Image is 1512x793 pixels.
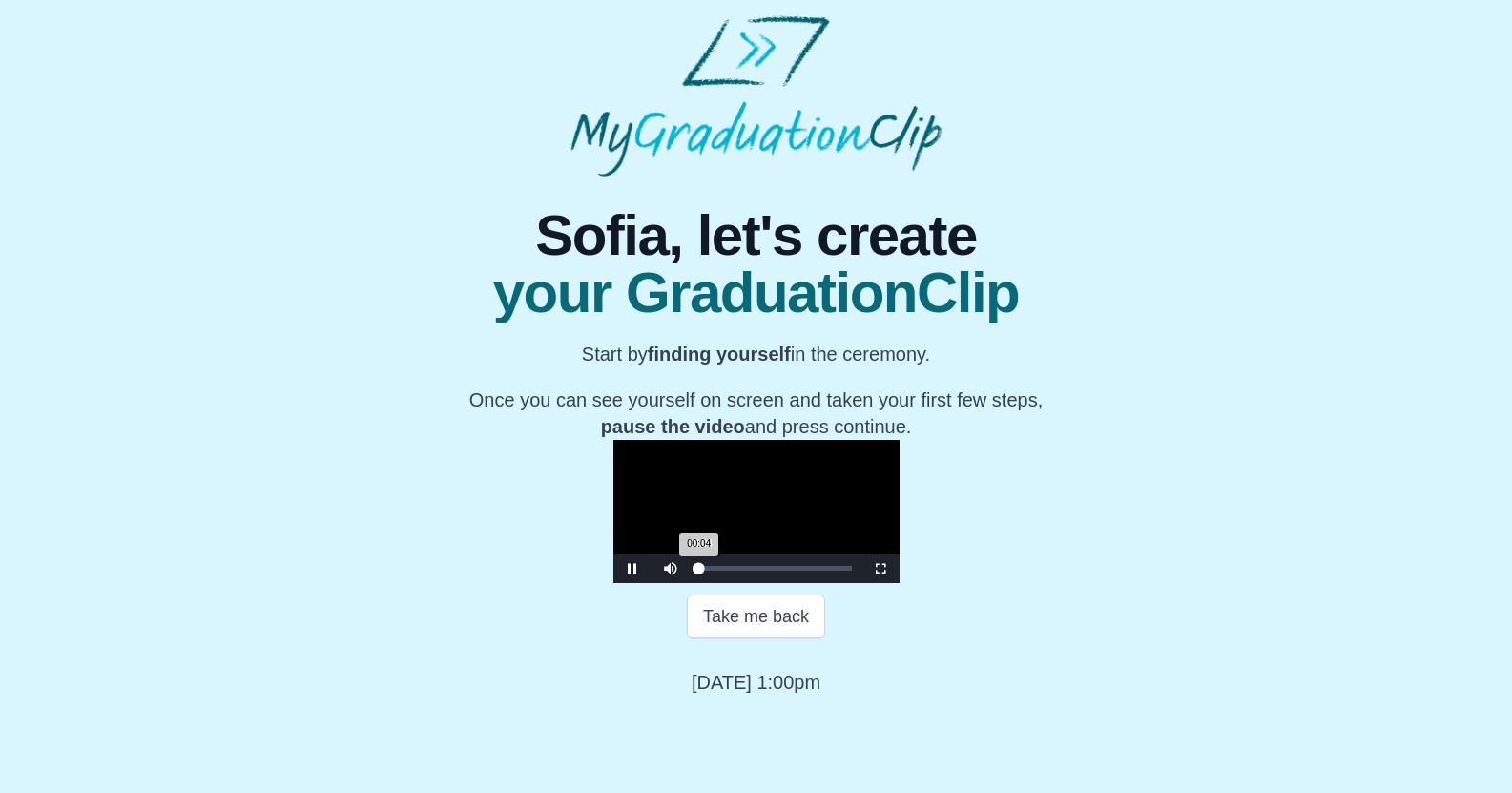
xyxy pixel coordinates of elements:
img: MyGraduationClip [570,15,941,177]
b: pause the video [601,416,745,437]
b: finding yourself [648,344,791,365]
span: Sofia, let's create [469,207,1043,264]
p: [DATE] 1:00pm [692,669,820,696]
div: Video Player [613,440,900,583]
span: your GraduationClip [469,264,1043,322]
button: Pause [613,554,652,583]
button: Fullscreen [861,554,900,583]
p: Start by in the ceremony. [469,341,1043,367]
button: Take me back [687,595,825,638]
button: Mute [652,554,690,583]
div: Progress Bar [699,566,852,571]
p: Once you can see yourself on screen and taken your first few steps, and press continue. [469,386,1043,440]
